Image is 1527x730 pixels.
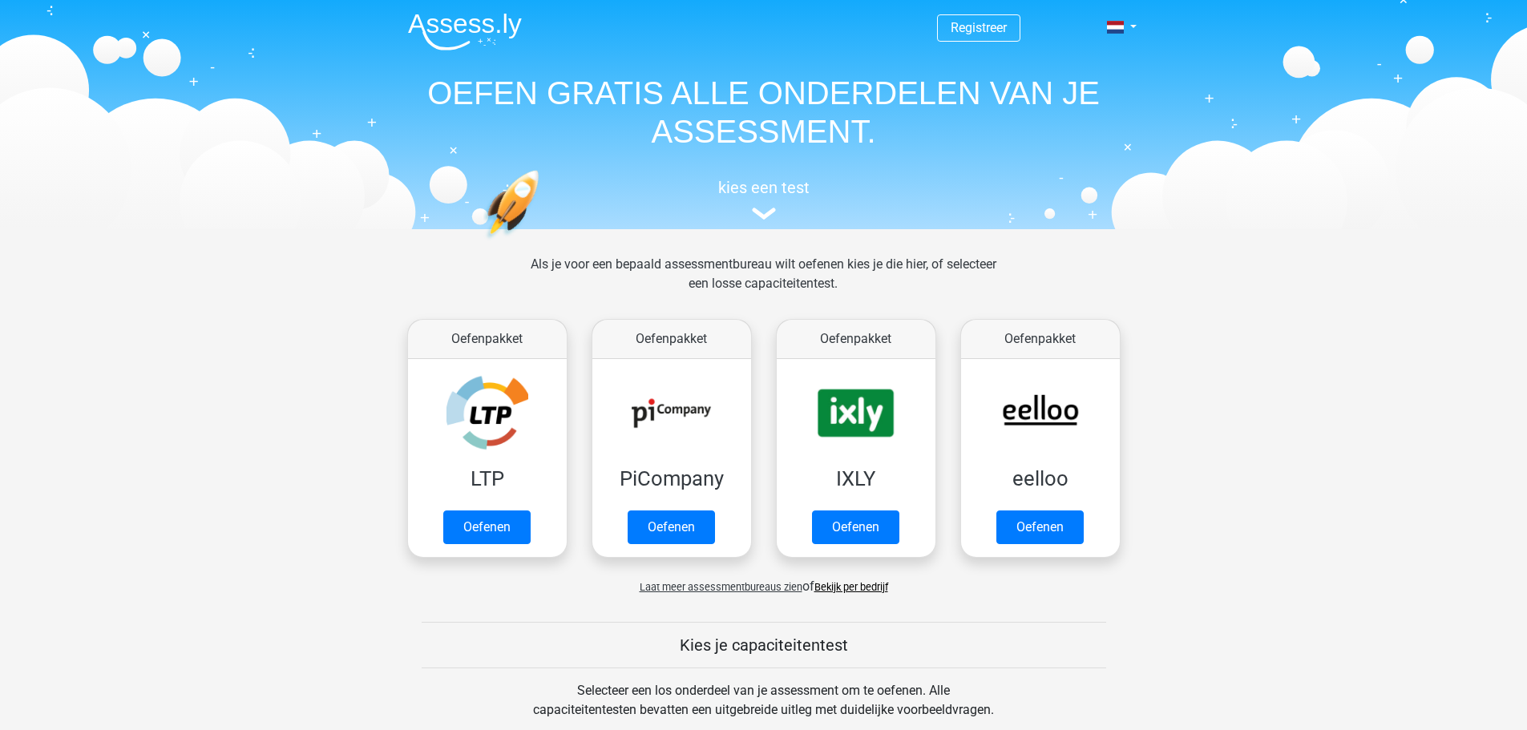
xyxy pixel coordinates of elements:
[395,178,1133,197] h5: kies een test
[483,170,601,315] img: oefenen
[996,510,1084,544] a: Oefenen
[814,581,888,593] a: Bekijk per bedrijf
[518,255,1009,313] div: Als je voor een bepaald assessmentbureau wilt oefenen kies je die hier, of selecteer een losse ca...
[422,635,1106,655] h5: Kies je capaciteitentest
[395,178,1133,220] a: kies een test
[640,581,802,593] span: Laat meer assessmentbureaus zien
[752,208,776,220] img: assessment
[628,510,715,544] a: Oefenen
[395,564,1133,596] div: of
[395,74,1133,151] h1: OEFEN GRATIS ALLE ONDERDELEN VAN JE ASSESSMENT.
[408,13,522,50] img: Assessly
[812,510,899,544] a: Oefenen
[951,20,1007,35] a: Registreer
[443,510,531,544] a: Oefenen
